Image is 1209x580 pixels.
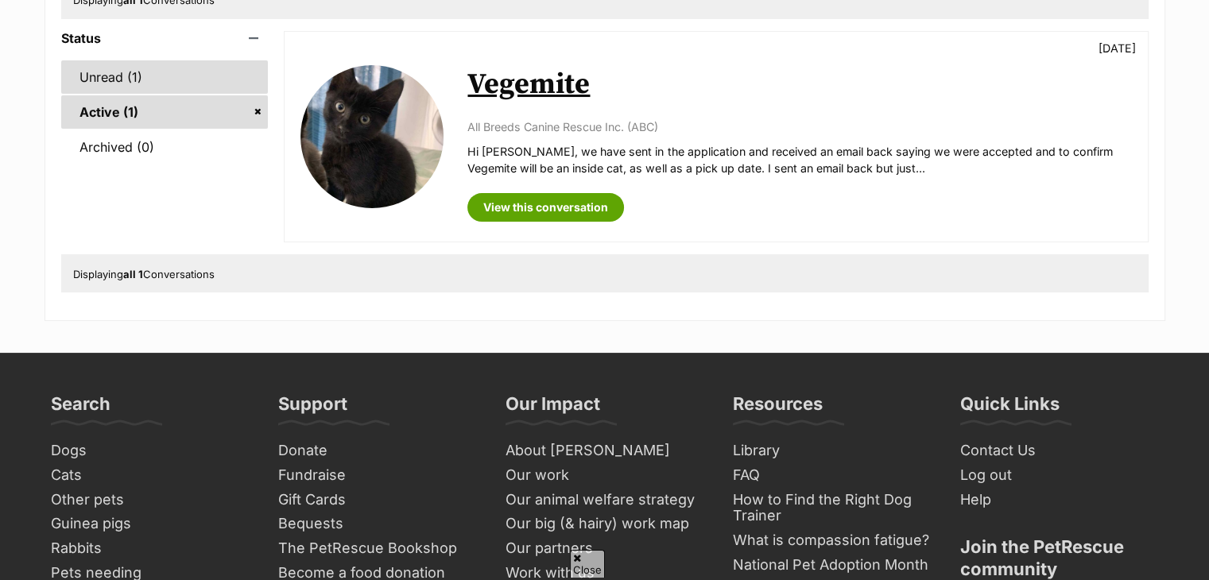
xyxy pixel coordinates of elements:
[499,536,711,561] a: Our partners
[272,512,483,536] a: Bequests
[954,463,1165,488] a: Log out
[61,60,269,94] a: Unread (1)
[727,488,938,528] a: How to Find the Right Dog Trainer
[278,392,347,424] h3: Support
[499,488,711,512] a: Our animal welfare strategy
[954,439,1165,463] a: Contact Us
[954,488,1165,512] a: Help
[272,536,483,561] a: The PetRescue Bookshop
[467,143,1131,177] p: Hi [PERSON_NAME], we have sent in the application and received an email back saying we were accep...
[960,392,1060,424] h3: Quick Links
[727,439,938,463] a: Library
[467,118,1131,135] p: All Breeds Canine Rescue Inc. (ABC)
[467,67,590,102] a: Vegemite
[467,193,624,222] a: View this conversation
[570,550,605,578] span: Close
[499,439,711,463] a: About [PERSON_NAME]
[1099,40,1136,56] p: [DATE]
[61,95,269,129] a: Active (1)
[61,31,269,45] header: Status
[73,268,215,280] span: Displaying Conversations
[45,536,256,561] a: Rabbits
[61,130,269,164] a: Archived (0)
[51,392,110,424] h3: Search
[300,65,444,208] img: Vegemite
[727,463,938,488] a: FAQ
[45,439,256,463] a: Dogs
[272,488,483,512] a: Gift Cards
[506,392,600,424] h3: Our Impact
[45,512,256,536] a: Guinea pigs
[45,488,256,512] a: Other pets
[499,512,711,536] a: Our big (& hairy) work map
[45,463,256,488] a: Cats
[272,463,483,488] a: Fundraise
[727,553,938,578] a: National Pet Adoption Month
[272,439,483,463] a: Donate
[499,463,711,488] a: Our work
[123,268,143,280] strong: all 1
[733,392,823,424] h3: Resources
[727,528,938,553] a: What is compassion fatigue?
